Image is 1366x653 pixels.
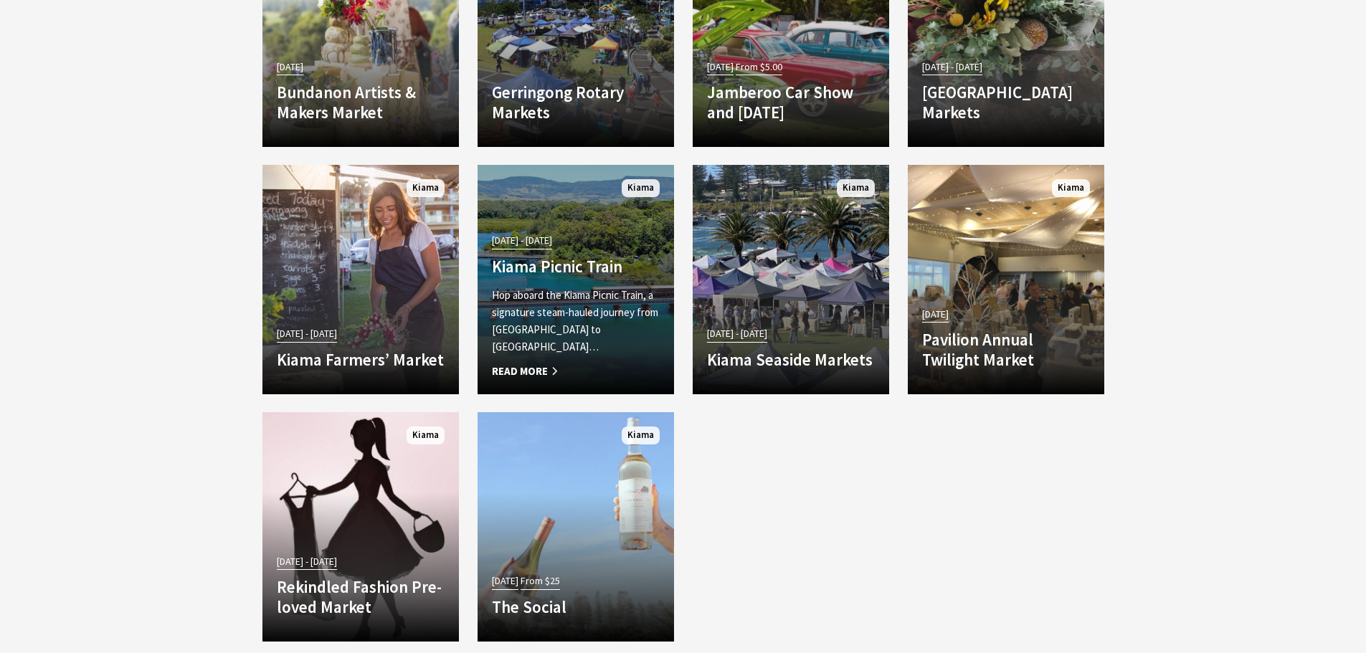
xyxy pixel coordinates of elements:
span: From $25 [521,573,560,589]
a: [DATE] - [DATE] Kiama Seaside Markets Kiama [693,165,889,394]
p: Hop aboard the Kiama Picnic Train, a signature steam-hauled journey from [GEOGRAPHIC_DATA] to [GE... [492,287,660,356]
h4: Gerringong Rotary Markets [492,82,660,122]
a: [DATE] From $25 The Social Kiama [478,412,674,642]
span: Kiama [837,179,875,197]
h4: Kiama Seaside Markets [707,350,875,370]
h4: Pavilion Annual Twilight Market [922,330,1090,369]
span: Kiama [622,426,660,444]
h4: Jamberoo Car Show and [DATE] [707,82,875,122]
span: [DATE] [277,59,303,75]
span: [DATE] - [DATE] [277,553,337,570]
span: [DATE] [492,573,518,589]
span: [DATE] - [DATE] [277,325,337,342]
span: Kiama [622,179,660,197]
span: [DATE] - [DATE] [707,325,767,342]
a: [DATE] - [DATE] Kiama Picnic Train Hop aboard the Kiama Picnic Train, a signature steam-hauled jo... [478,165,674,394]
h4: Kiama Farmers’ Market [277,350,445,370]
h4: [GEOGRAPHIC_DATA] Markets [922,82,1090,122]
span: Read More [492,363,660,380]
h4: Bundanon Artists & Makers Market [277,82,445,122]
a: [DATE] Pavilion Annual Twilight Market Kiama [908,165,1104,394]
h4: The Social [492,597,660,617]
span: From $5.00 [736,59,782,75]
span: Kiama [1052,179,1090,197]
h4: Kiama Picnic Train [492,257,660,277]
h4: Rekindled Fashion Pre-loved Market [277,577,445,616]
a: [DATE] - [DATE] Kiama Farmers’ Market Kiama [262,165,459,394]
span: [DATE] - [DATE] [492,232,552,249]
span: [DATE] [922,306,949,323]
a: [DATE] - [DATE] Rekindled Fashion Pre-loved Market Kiama [262,412,459,642]
span: [DATE] [707,59,734,75]
span: Kiama [407,179,445,197]
span: Kiama [407,426,445,444]
span: [DATE] - [DATE] [922,59,982,75]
